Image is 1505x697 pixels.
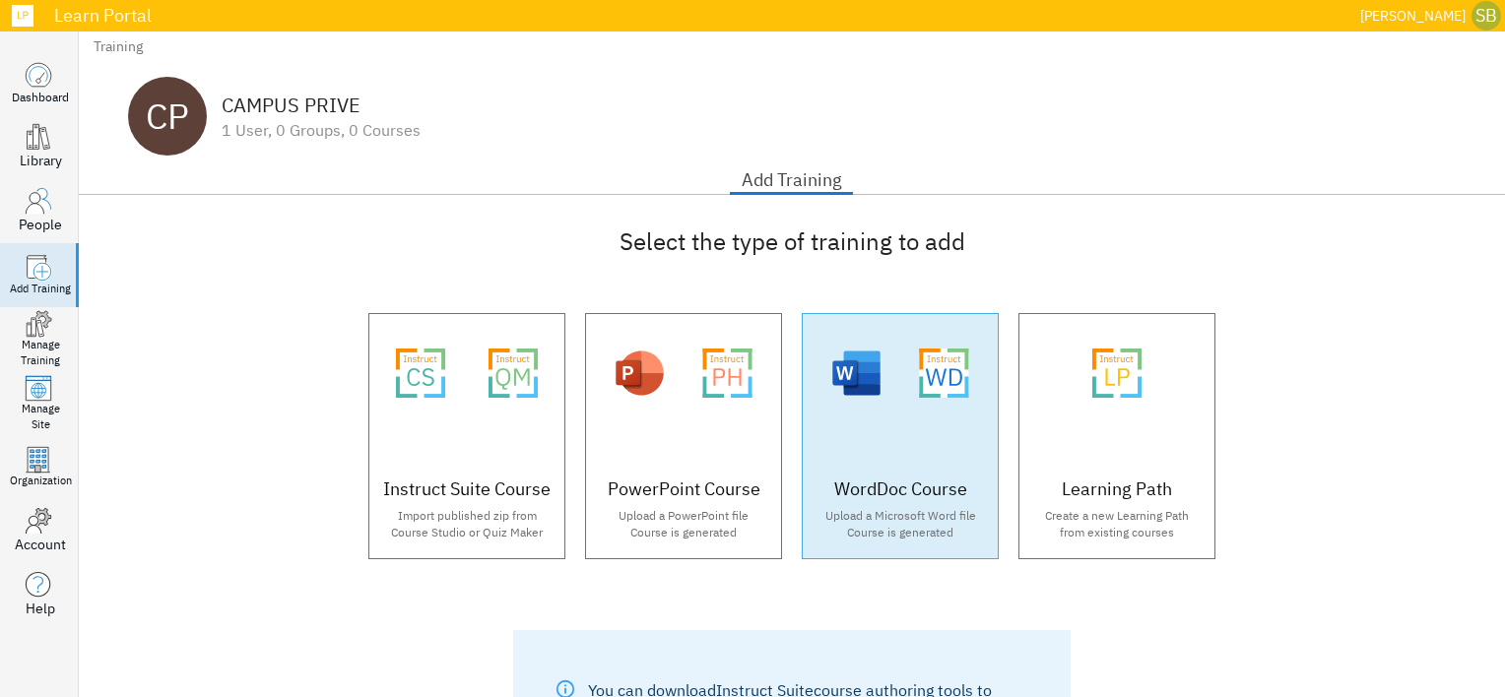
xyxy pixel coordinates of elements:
div: Upload a PowerPoint file Course is generated [596,507,771,540]
div: Library [20,151,62,170]
div: Account [15,535,66,554]
div: Upload a Microsoft Word file Course is generated [813,507,988,540]
div: Import published zip from Course Studio or Quiz Maker [379,507,555,540]
div: [PERSON_NAME] [1360,4,1466,29]
div: Select the type of training to add [349,224,1235,258]
div: CP [128,77,207,156]
div: Create a new Learning Path from existing courses [1029,507,1205,540]
div: WordDoc Course [813,476,988,502]
div: Help [26,599,55,618]
div: Manage Training [21,338,60,368]
div: Instruct Suite Course [379,476,555,502]
div: Organization [10,474,72,489]
div: SB [1472,1,1501,31]
span: Add Training [742,164,842,196]
a: Training [94,37,143,55]
div: 1 User, 0 Groups, 0 Courses [222,121,421,139]
div: Add Training [10,282,71,297]
div: PowerPoint Course [596,476,771,502]
div: Learn Portal [44,7,1352,25]
div: Manage Site [22,402,60,432]
div: CAMPUS PRIVE [222,95,421,116]
div: Dashboard [12,89,69,105]
div: People [19,215,62,234]
div: Learning Path [1029,476,1205,502]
